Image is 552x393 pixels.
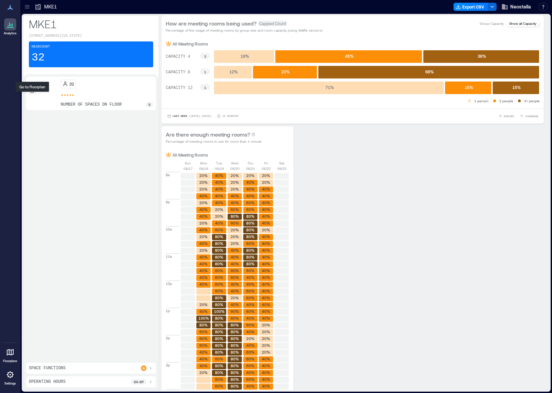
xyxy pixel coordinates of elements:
[215,357,223,361] text: 60%
[231,329,239,334] text: 80%
[185,160,191,166] p: Sun
[231,234,239,239] text: 20%
[166,19,256,28] p: How are meeting rooms being used?
[231,200,239,205] text: 40%
[246,173,254,178] text: 20%
[231,173,239,178] text: 20%
[246,234,254,239] text: 80%
[29,79,46,88] p: Floor 5
[246,262,254,266] text: 80%
[499,1,533,12] button: Neostella
[166,54,190,59] text: CAPACITY 4
[166,254,172,259] p: 11a
[246,309,254,314] text: 60%
[215,275,223,280] text: 60%
[453,3,488,11] button: Export CSV
[246,316,254,320] text: 40%
[148,102,150,107] p: 5
[262,289,270,293] text: 40%
[246,350,254,354] text: 60%
[215,377,223,381] text: 60%
[231,268,239,273] text: 60%
[231,377,239,381] text: 80%
[166,113,213,120] button: Last Week |[DATE]-[DATE]
[231,350,239,354] text: 80%
[262,357,270,361] text: 40%
[199,187,208,191] text: 20%
[262,248,270,252] text: 40%
[262,336,270,341] text: 20%
[215,255,223,259] text: 80%
[246,214,254,218] text: 80%
[215,166,224,171] p: 08/19
[262,173,270,178] text: 20%
[262,255,270,259] text: 40%
[246,302,254,307] text: 40%
[166,362,170,368] p: 3p
[246,207,254,212] text: 60%
[246,377,254,381] text: 60%
[199,302,208,307] text: 20%
[231,316,239,320] text: 60%
[231,309,239,314] text: 60%
[480,21,504,26] p: Group Capacity
[166,199,170,205] p: 9a
[524,98,540,104] p: 3+ people
[262,309,270,314] text: 40%
[199,255,208,259] text: 40%
[166,28,322,33] p: Percentage of the usage of meeting rooms by group size and room capacity (using Waffle sensors)
[262,207,270,212] text: 40%
[199,350,208,354] text: 40%
[262,180,270,184] text: 20%
[231,275,239,280] text: 60%
[2,16,19,37] a: Analytics
[231,336,239,341] text: 80%
[264,160,268,166] p: Fri
[231,160,238,166] p: Wed
[246,282,254,286] text: 40%
[246,200,254,205] text: 60%
[200,160,207,166] p: Mon
[279,160,284,166] p: Sat
[247,160,253,166] p: Thu
[231,282,239,286] text: 40%
[512,85,521,90] text: 15 %
[215,343,223,347] text: 80%
[4,31,17,35] p: Analytics
[231,214,239,218] text: 80%
[215,173,223,178] text: 40%
[241,54,249,58] text: 19 %
[262,316,270,320] text: 40%
[246,343,254,347] text: 40%
[246,255,254,259] text: 80%
[262,350,270,354] text: 20%
[215,302,223,307] text: 80%
[1,344,19,365] a: Floorplans
[166,227,172,232] p: 10a
[215,363,223,368] text: 80%
[29,33,153,39] p: [STREET_ADDRESS][US_STATE]
[199,200,208,205] text: 20%
[199,268,208,273] text: 40%
[277,166,286,171] p: 08/23
[474,98,488,104] p: 1 person
[325,85,334,90] text: 71 %
[215,221,223,225] text: 40%
[262,228,270,232] text: 20%
[215,282,223,286] text: 60%
[262,384,270,388] text: 40%
[262,221,270,225] text: 40%
[478,54,486,58] text: 36 %
[246,241,254,246] text: 60%
[199,214,208,218] text: 40%
[231,323,239,327] text: 80%
[199,357,208,361] text: 40%
[231,228,239,232] text: 20%
[262,323,270,327] text: 20%
[497,113,516,120] button: EXPORT
[215,200,223,205] text: 40%
[246,289,254,293] text: 60%
[231,363,239,368] text: 80%
[215,214,223,218] text: 20%
[199,228,208,232] text: 40%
